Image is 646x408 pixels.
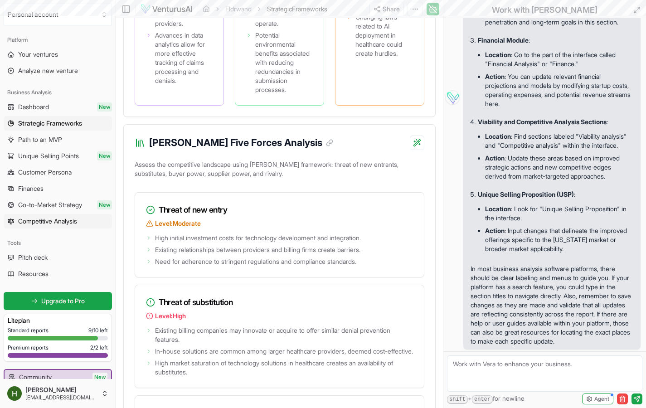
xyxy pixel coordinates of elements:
strong: Location [485,132,511,140]
span: Unique Selling Points [18,151,79,160]
img: ACg8ocJLHqKXdyzoY16KMhrVxrvT4ogBYk_UiokHYSWwEaEn5v933Q=s96-c [7,386,22,401]
h3: [PERSON_NAME] Five Forces Analysis [149,136,333,150]
li: : Update these areas based on improved strategic actions and new competitive edges derived from m... [485,152,633,183]
span: Upgrade to Pro [41,296,85,306]
span: Level: High [155,311,186,321]
a: Go-to-Market StrategyNew [4,198,112,212]
p: : [478,117,633,126]
span: Standard reports [8,327,49,334]
strong: Viability and Competitive Analysis Sections [478,118,607,126]
li: : You can update relevant financial projections and models by modifying startup costs, operating ... [485,70,633,110]
span: Community [19,373,52,382]
span: New [97,200,112,209]
strong: Location [485,205,511,213]
kbd: enter [472,395,493,404]
span: Existing relationships between providers and billing firms create barriers. [155,245,360,254]
span: Existing billing companies may innovate or acquire to offer similar denial prevention features. [155,326,413,344]
img: Vera [445,90,460,105]
strong: Location [485,51,511,58]
a: DashboardNew [4,100,112,114]
a: Resources [4,267,112,281]
strong: Action [485,73,505,80]
span: Go-to-Market Strategy [18,200,82,209]
span: New [97,102,112,112]
span: [PERSON_NAME] [25,386,97,394]
strong: Financial Module [478,36,529,44]
span: 9 / 10 left [88,327,108,334]
span: Analyze new venture [18,66,78,75]
p: : [478,36,633,45]
h3: Threat of new entry [146,204,413,216]
h3: Threat of substitution [146,296,413,309]
a: Finances [4,181,112,196]
span: + for newline [447,394,525,404]
span: Finances [18,184,44,193]
kbd: shift [447,395,468,404]
button: Agent [582,393,613,404]
span: Level: Moderate [155,219,201,228]
div: Business Analysis [4,85,112,100]
a: Customer Persona [4,165,112,180]
p: Assess the competitive landscape using [PERSON_NAME] framework: threat of new entrants, substitut... [135,158,424,184]
span: [EMAIL_ADDRESS][DOMAIN_NAME] [25,394,97,401]
span: Resources [18,269,49,278]
h3: Lite plan [8,316,108,325]
span: Pitch deck [18,253,48,262]
span: New [92,373,107,382]
p: : [478,190,633,199]
li: : Find sections labeled "Viability analysis" and "Competitive analysis" within the interface. [485,130,633,152]
span: Customer Persona [18,168,72,177]
span: Advances in data analytics allow for more effective tracking of claims processing and denials. [155,31,213,85]
span: 2 / 2 left [90,344,108,351]
span: Strategic Frameworks [18,119,82,128]
span: Changing laws related to AI deployment in healthcare could create hurdles. [355,13,413,58]
span: Need for adherence to stringent regulations and compliance standards. [155,257,356,266]
span: Dashboard [18,102,49,112]
a: Path to an MVP [4,132,112,147]
span: In-house solutions are common among larger healthcare providers, deemed cost-effective. [155,347,413,356]
a: Analyze new venture [4,63,112,78]
li: : Go to the part of the interface called "Financial Analysis" or "Finance." [485,49,633,70]
span: High market saturation of technology solutions in healthcare creates an availability of substitutes. [155,359,413,377]
strong: Unique Selling Proposition (USP) [478,190,574,198]
a: Pitch deck [4,250,112,265]
span: High initial investment costs for technology development and integration. [155,233,361,243]
span: Path to an MVP [18,135,62,144]
strong: Action [485,154,505,162]
div: Platform [4,33,112,47]
a: Unique Selling PointsNew [4,149,112,163]
span: Premium reports [8,344,49,351]
div: Tools [4,236,112,250]
a: Strategic Frameworks [4,116,112,131]
a: Competitive Analysis [4,214,112,228]
span: Your ventures [18,50,58,59]
p: In most business analysis software platforms, there should be clear labeling and menus to guide y... [471,264,633,346]
span: Agent [594,395,609,403]
span: Potential environmental benefits associated with reducing redundancies in submission processes. [255,31,313,94]
button: [PERSON_NAME][EMAIL_ADDRESS][DOMAIN_NAME] [4,383,112,404]
strong: Action [485,227,505,234]
a: CommunityNew [5,370,111,384]
span: Competitive Analysis [18,217,77,226]
li: : Input changes that delineate the improved offerings specific to the [US_STATE] market or broade... [485,224,633,255]
li: : Look for "Unique Selling Proposition" in the interface. [485,203,633,224]
span: New [97,151,112,160]
a: Your ventures [4,47,112,62]
a: Upgrade to Pro [4,292,112,310]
